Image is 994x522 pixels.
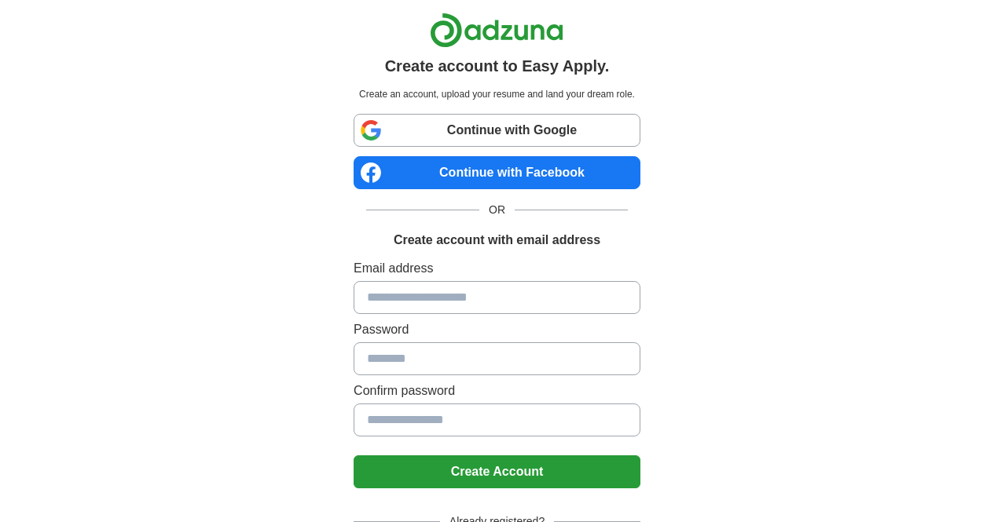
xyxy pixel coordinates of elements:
[357,87,637,101] p: Create an account, upload your resume and land your dream role.
[394,231,600,250] h1: Create account with email address
[385,54,610,78] h1: Create account to Easy Apply.
[354,320,640,339] label: Password
[479,202,515,218] span: OR
[354,259,640,278] label: Email address
[354,381,640,400] label: Confirm password
[430,13,563,48] img: Adzuna logo
[354,455,640,488] button: Create Account
[354,114,640,147] a: Continue with Google
[354,156,640,189] a: Continue with Facebook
